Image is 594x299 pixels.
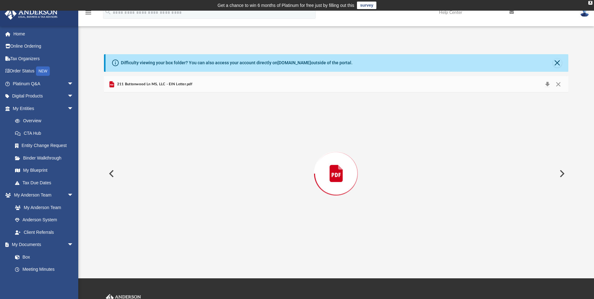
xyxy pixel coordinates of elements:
i: search [105,8,111,15]
a: My Blueprint [9,164,80,177]
button: Download [542,80,553,89]
a: My Anderson Teamarrow_drop_down [4,189,80,202]
a: Entity Change Request [9,139,83,152]
a: Online Ordering [4,40,83,53]
button: Close [553,80,564,89]
a: Order StatusNEW [4,65,83,78]
span: arrow_drop_down [67,189,80,202]
a: survey [357,2,376,9]
button: Previous File [104,165,118,182]
button: Next File [555,165,568,182]
img: Anderson Advisors Platinum Portal [3,8,59,20]
a: menu [85,12,92,16]
a: Meeting Minutes [9,263,80,276]
div: Preview [104,76,568,254]
i: menu [85,9,92,16]
a: Anderson System [9,214,80,226]
div: close [588,1,592,5]
a: Tax Organizers [4,52,83,65]
div: Difficulty viewing your box folder? You can also access your account directly on outside of the p... [121,60,353,66]
a: My Entitiesarrow_drop_down [4,102,83,115]
a: Digital Productsarrow_drop_down [4,90,83,102]
div: NEW [36,66,50,76]
span: arrow_drop_down [67,102,80,115]
span: arrow_drop_down [67,90,80,103]
a: Client Referrals [9,226,80,239]
a: [DOMAIN_NAME] [277,60,311,65]
a: Binder Walkthrough [9,152,83,164]
a: My Documentsarrow_drop_down [4,239,80,251]
button: Close [553,59,562,67]
span: 211 Buttonwood Ln MS, LLC - EIN Letter.pdf [116,81,192,87]
a: Platinum Q&Aarrow_drop_down [4,77,83,90]
div: Get a chance to win 6 months of Platinum for free just by filling out this [218,2,354,9]
a: Box [9,251,77,263]
a: Home [4,28,83,40]
span: arrow_drop_down [67,77,80,90]
img: User Pic [580,8,589,17]
a: Tax Due Dates [9,176,83,189]
a: Overview [9,115,83,127]
a: CTA Hub [9,127,83,139]
a: Forms Library [9,275,77,288]
span: arrow_drop_down [67,239,80,251]
a: My Anderson Team [9,201,77,214]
